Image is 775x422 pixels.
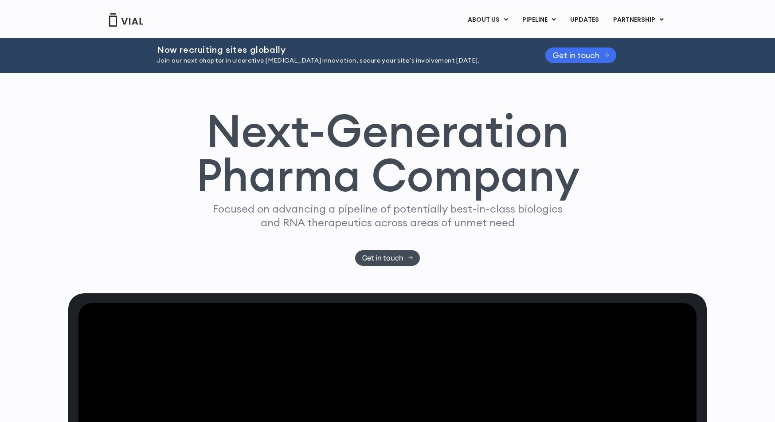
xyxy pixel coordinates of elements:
[108,13,144,27] img: Vial Logo
[545,47,616,63] a: Get in touch
[461,12,515,28] a: ABOUT USMenu Toggle
[157,45,523,55] h2: Now recruiting sites globally
[552,52,599,59] span: Get in touch
[563,12,606,28] a: UPDATES
[355,250,420,266] a: Get in touch
[362,255,403,261] span: Get in touch
[196,108,579,198] h1: Next-Generation Pharma Company
[606,12,671,28] a: PARTNERSHIPMenu Toggle
[157,56,523,66] p: Join our next chapter in ulcerative [MEDICAL_DATA] innovation, secure your site’s involvement [DA...
[209,202,566,229] p: Focused on advancing a pipeline of potentially best-in-class biologics and RNA therapeutics acros...
[515,12,563,28] a: PIPELINEMenu Toggle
